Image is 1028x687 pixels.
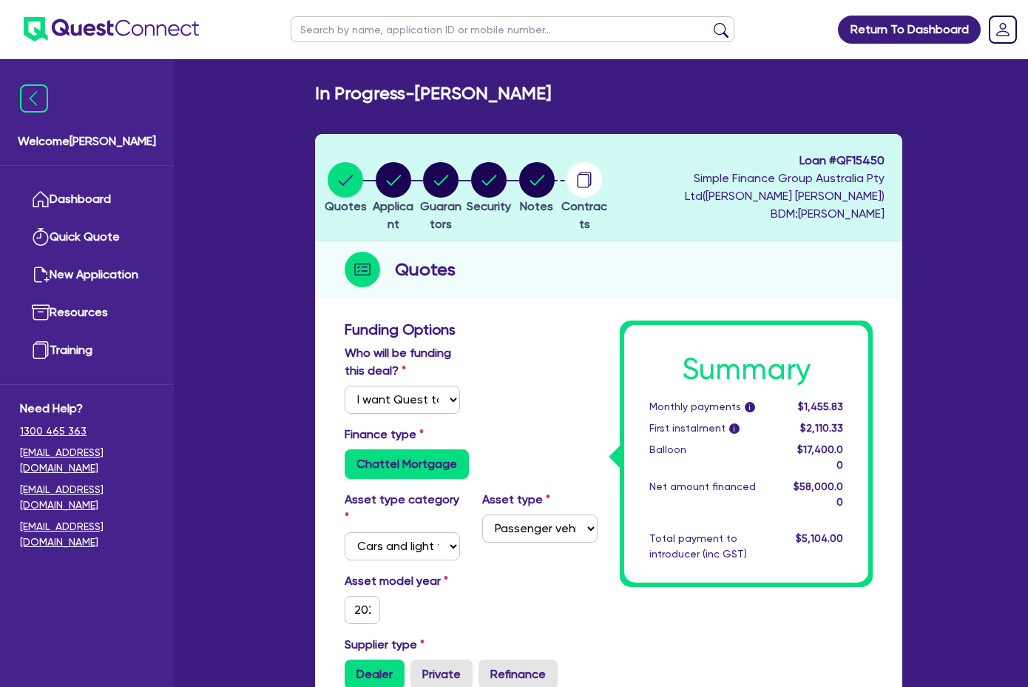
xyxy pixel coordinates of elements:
span: Contracts [561,199,607,231]
button: Guarantors [417,161,465,234]
span: Simple Finance Group Australia Pty Ltd ( [PERSON_NAME] [PERSON_NAME] ) [685,171,885,203]
button: Applicant [370,161,418,234]
span: Notes [520,199,553,213]
a: Training [20,332,154,369]
button: Security [466,161,512,216]
h1: Summary [649,352,843,387]
span: $2,110.33 [800,422,843,434]
span: Applicant [373,199,413,231]
span: $5,104.00 [796,532,843,544]
label: Asset model year [334,572,471,590]
span: i [745,402,755,412]
img: quick-quote [32,228,50,246]
span: Guarantors [420,199,461,231]
div: Net amount financed [638,479,782,510]
img: icon-menu-close [20,84,48,113]
label: Asset type category [345,491,460,526]
img: resources [32,304,50,321]
a: Dashboard [20,181,154,218]
span: $17,400.00 [797,443,843,471]
a: New Application [20,256,154,294]
img: training [32,341,50,359]
label: Asset type [482,491,550,509]
span: $58,000.00 [794,480,843,508]
div: First instalment [638,420,782,436]
span: Welcome [PERSON_NAME] [18,133,156,150]
h2: In Progress - [PERSON_NAME] [315,83,551,104]
div: Monthly payments [638,399,782,415]
tcxspan: Call 1300 465 363 via 3CX [20,425,87,437]
label: Chattel Mortgage [345,449,469,479]
h2: Quotes [395,256,456,283]
label: Who will be funding this deal? [345,344,460,380]
span: Quotes [325,199,367,213]
span: $1,455.83 [798,401,843,412]
a: [EMAIL_ADDRESS][DOMAIN_NAME] [20,482,154,513]
button: Contracts [561,161,609,234]
span: Need Help? [20,400,154,418]
div: Balloon [638,442,782,473]
input: Search by name, application ID or mobile number... [291,16,734,42]
h3: Funding Options [345,321,598,338]
img: new-application [32,266,50,284]
button: Notes [518,161,555,216]
span: BDM: [PERSON_NAME] [612,205,885,223]
span: Loan # QF15450 [612,152,885,170]
label: Supplier type [345,636,425,654]
a: Return To Dashboard [838,16,981,44]
div: Total payment to introducer (inc GST) [638,531,782,562]
a: Resources [20,294,154,332]
a: Dropdown toggle [984,10,1022,49]
a: Quick Quote [20,218,154,256]
img: quest-connect-logo-blue [24,17,199,41]
span: Security [467,199,511,213]
a: [EMAIL_ADDRESS][DOMAIN_NAME] [20,519,154,550]
span: i [729,423,740,434]
label: Finance type [345,426,424,443]
button: Quotes [324,161,368,216]
img: step-icon [345,252,380,287]
a: [EMAIL_ADDRESS][DOMAIN_NAME] [20,445,154,476]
